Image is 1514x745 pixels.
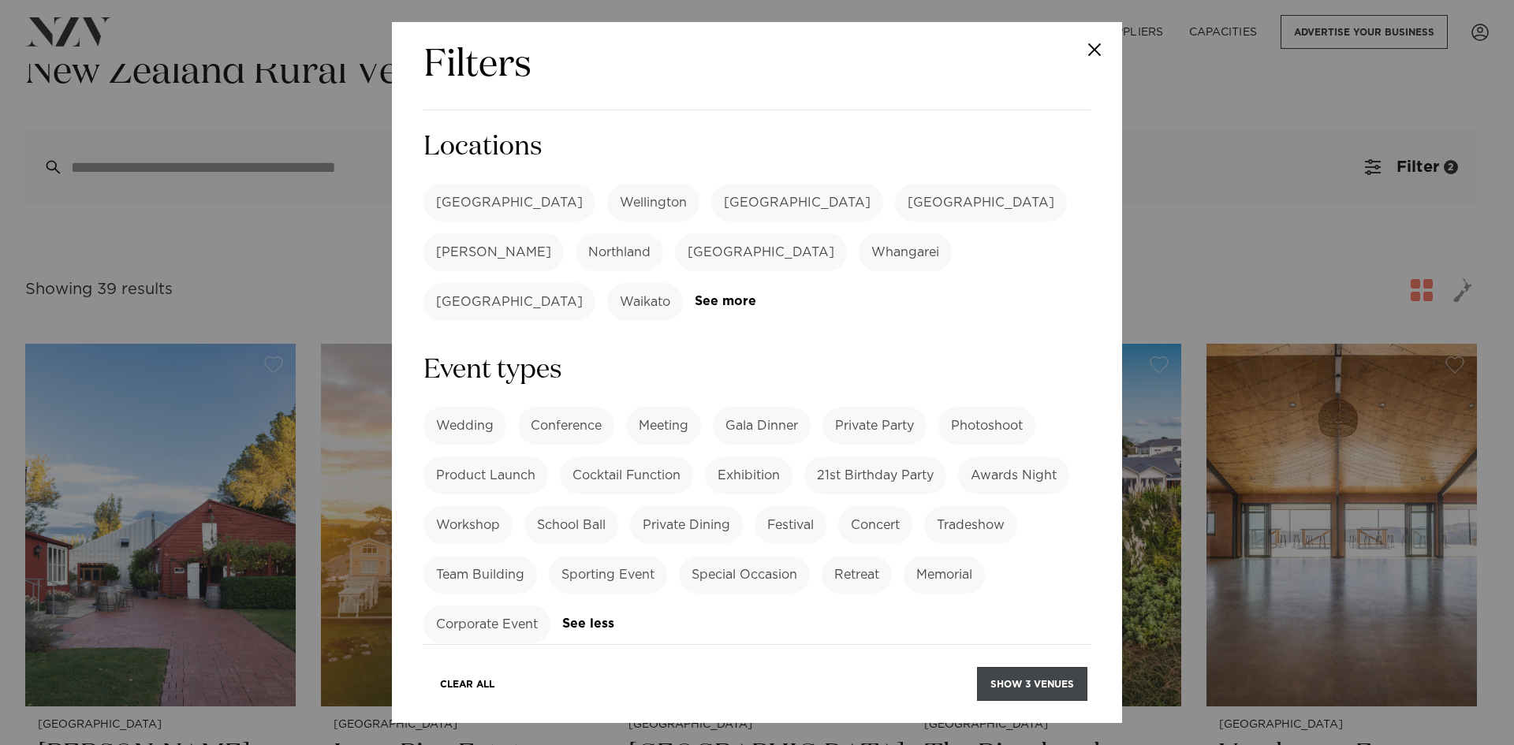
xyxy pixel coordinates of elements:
label: Retreat [822,556,892,594]
label: Conference [518,407,614,445]
label: Festival [755,506,826,544]
label: Northland [576,233,663,271]
label: Awards Night [958,456,1069,494]
label: Meeting [626,407,701,445]
button: Close [1067,22,1122,77]
label: Gala Dinner [713,407,811,445]
label: Private Dining [630,506,743,544]
label: Waikato [607,283,683,321]
label: [PERSON_NAME] [423,233,564,271]
label: Whangarei [859,233,952,271]
label: Photoshoot [938,407,1035,445]
label: [GEOGRAPHIC_DATA] [675,233,847,271]
label: School Ball [524,506,618,544]
label: Product Launch [423,456,548,494]
label: Exhibition [705,456,792,494]
label: Corporate Event [423,605,550,643]
label: [GEOGRAPHIC_DATA] [423,184,595,222]
h3: Event types [423,352,1091,388]
label: Private Party [822,407,927,445]
label: Wedding [423,407,506,445]
label: Team Building [423,556,537,594]
label: 21st Birthday Party [804,456,946,494]
h3: Locations [423,129,1091,165]
label: [GEOGRAPHIC_DATA] [895,184,1067,222]
label: Cocktail Function [560,456,693,494]
h2: Filters [423,41,531,91]
label: [GEOGRAPHIC_DATA] [423,283,595,321]
label: Concert [838,506,912,544]
label: Special Occasion [679,556,810,594]
label: Sporting Event [549,556,667,594]
label: Workshop [423,506,513,544]
label: Tradeshow [924,506,1017,544]
button: Show 3 venues [977,667,1087,701]
label: [GEOGRAPHIC_DATA] [711,184,883,222]
label: Memorial [904,556,985,594]
label: Wellington [607,184,699,222]
button: Clear All [427,667,508,701]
